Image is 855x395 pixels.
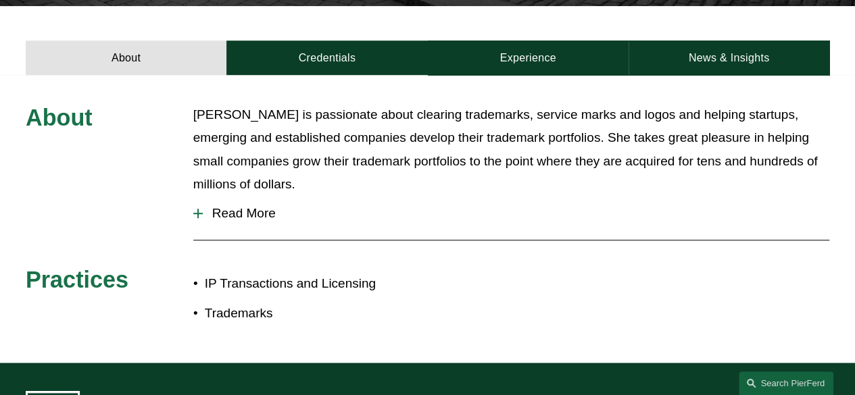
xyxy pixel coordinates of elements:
[226,41,427,75] a: Credentials
[26,41,226,75] a: About
[205,302,428,325] p: Trademarks
[203,206,829,221] span: Read More
[205,272,428,295] p: IP Transactions and Licensing
[428,41,629,75] a: Experience
[26,105,93,130] span: About
[193,103,829,196] p: [PERSON_NAME] is passionate about clearing trademarks, service marks and logos and helping startu...
[629,41,829,75] a: News & Insights
[739,371,833,395] a: Search this site
[193,196,829,231] button: Read More
[26,267,128,292] span: Practices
